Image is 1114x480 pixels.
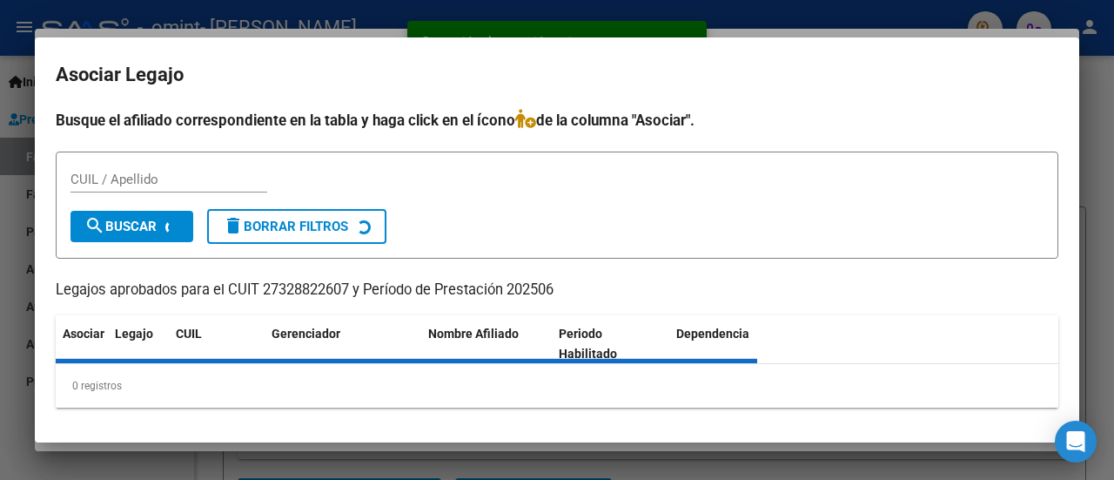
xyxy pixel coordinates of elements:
div: 0 registros [56,364,1058,408]
span: Borrar Filtros [223,219,348,234]
div: Open Intercom Messenger [1055,421,1097,463]
mat-icon: delete [223,215,244,236]
span: Periodo Habilitado [559,327,617,361]
mat-icon: search [84,215,105,236]
datatable-header-cell: CUIL [169,315,265,373]
span: Dependencia [676,327,749,341]
datatable-header-cell: Legajo [108,315,169,373]
button: Borrar Filtros [207,209,386,244]
h4: Busque el afiliado correspondiente en la tabla y haga click en el ícono de la columna "Asociar". [56,109,1058,132]
span: Legajo [115,327,153,341]
button: Buscar [70,211,193,242]
span: CUIL [176,327,202,341]
span: Gerenciador [272,327,340,341]
p: Legajos aprobados para el CUIT 27328822607 y Período de Prestación 202506 [56,280,1058,301]
datatable-header-cell: Dependencia [669,315,800,373]
datatable-header-cell: Gerenciador [265,315,421,373]
span: Asociar [63,327,104,341]
span: Nombre Afiliado [428,327,519,341]
datatable-header-cell: Periodo Habilitado [552,315,669,373]
datatable-header-cell: Asociar [56,315,108,373]
span: Buscar [84,219,157,234]
h2: Asociar Legajo [56,58,1058,91]
datatable-header-cell: Nombre Afiliado [421,315,552,373]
